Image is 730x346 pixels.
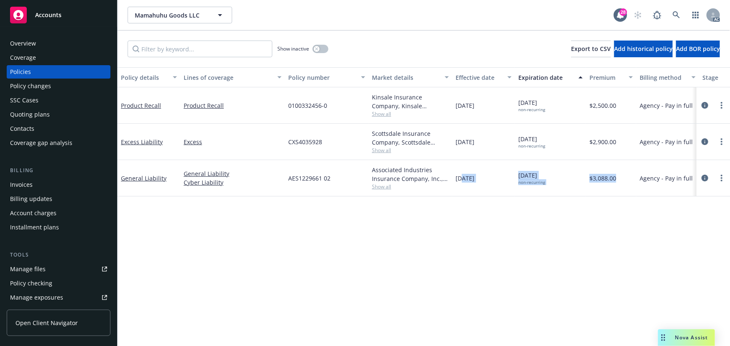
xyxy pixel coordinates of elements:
a: Installment plans [7,221,110,234]
div: Manage files [10,262,46,276]
div: Contacts [10,122,34,135]
div: Quoting plans [10,108,50,121]
span: Add BOR policy [676,45,720,53]
a: Account charges [7,206,110,220]
div: Billing method [640,73,686,82]
a: Manage exposures [7,291,110,304]
a: Accounts [7,3,110,27]
div: Overview [10,37,36,50]
span: $3,088.00 [589,174,616,183]
div: Drag to move [658,329,669,346]
a: Product Recall [184,101,282,110]
span: Export to CSV [571,45,611,53]
div: Coverage [10,51,36,64]
button: Policy number [285,67,369,87]
button: Policy details [118,67,180,87]
span: AES1229661 02 [288,174,330,183]
a: more [717,173,727,183]
div: Billing updates [10,192,52,206]
a: Switch app [687,7,704,23]
div: Associated Industries Insurance Company, Inc., AmTrust Financial Services, RT Specialty Insurance... [372,165,449,183]
span: Show inactive [277,45,309,52]
a: Cyber Liability [184,178,282,187]
a: Invoices [7,178,110,191]
a: Policies [7,65,110,79]
div: Installment plans [10,221,59,234]
a: Report a Bug [649,7,666,23]
a: Excess Liability [121,138,163,146]
a: circleInformation [700,137,710,147]
div: Scottsdale Insurance Company, Scottsdale Insurance Company (Nationwide), RT Specialty Insurance S... [372,129,449,147]
span: [DATE] [456,174,474,183]
a: General Liability [121,174,166,182]
div: Billing [7,166,110,175]
button: Nova Assist [658,329,715,346]
div: Premium [589,73,624,82]
div: Policy checking [10,277,52,290]
span: Agency - Pay in full [640,101,693,110]
a: SSC Cases [7,94,110,107]
button: Market details [369,67,452,87]
span: Open Client Navigator [15,318,78,327]
a: Search [668,7,685,23]
button: Premium [586,67,636,87]
a: Policy changes [7,79,110,93]
button: Mamahuhu Goods LLC [128,7,232,23]
a: Coverage [7,51,110,64]
span: Show all [372,147,449,154]
div: Policy number [288,73,356,82]
div: Coverage gap analysis [10,136,72,150]
button: Add historical policy [614,41,673,57]
div: Policy changes [10,79,51,93]
div: Policy details [121,73,168,82]
span: [DATE] [456,101,474,110]
a: Policy checking [7,277,110,290]
div: Manage exposures [10,291,63,304]
span: $2,500.00 [589,101,616,110]
span: Show all [372,110,449,117]
a: more [717,137,727,147]
a: circleInformation [700,173,710,183]
span: Nova Assist [675,334,708,341]
div: Market details [372,73,440,82]
input: Filter by keyword... [128,41,272,57]
button: Billing method [636,67,699,87]
span: 0100332456-0 [288,101,327,110]
span: Agency - Pay in full [640,137,693,146]
span: [DATE] [456,137,474,146]
div: non-recurring [518,143,545,149]
div: Effective date [456,73,502,82]
a: Quoting plans [7,108,110,121]
span: $2,900.00 [589,137,616,146]
a: Excess [184,137,282,146]
div: Policies [10,65,31,79]
a: Overview [7,37,110,50]
a: Billing updates [7,192,110,206]
div: Invoices [10,178,33,191]
div: Stage [702,73,728,82]
a: Coverage gap analysis [7,136,110,150]
span: Add historical policy [614,45,673,53]
div: non-recurring [518,180,545,185]
a: Start snowing [630,7,646,23]
a: Contacts [7,122,110,135]
button: Expiration date [515,67,586,87]
div: Account charges [10,206,56,220]
span: Show all [372,183,449,190]
div: Tools [7,251,110,259]
a: circleInformation [700,100,710,110]
span: Accounts [35,12,61,18]
button: Effective date [452,67,515,87]
span: [DATE] [518,98,545,112]
div: 28 [620,8,627,16]
div: Kinsale Insurance Company, Kinsale Insurance, RT Specialty Insurance Services, LLC (RSG Specialty... [372,93,449,110]
div: SSC Cases [10,94,38,107]
div: Expiration date [518,73,574,82]
span: [DATE] [518,135,545,149]
a: Product Recall [121,102,161,109]
span: [DATE] [518,171,545,185]
a: Manage files [7,262,110,276]
span: Agency - Pay in full [640,174,693,183]
span: Mamahuhu Goods LLC [135,11,207,20]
